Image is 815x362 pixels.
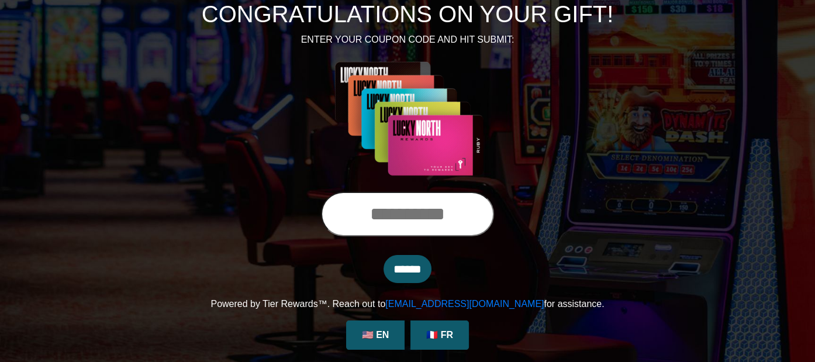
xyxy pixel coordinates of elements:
span: Powered by Tier Rewards™. Reach out to for assistance. [210,299,604,309]
img: Center Image [303,61,512,178]
a: 🇫🇷 FR [410,320,469,350]
a: 🇺🇸 EN [346,320,405,350]
a: [EMAIL_ADDRESS][DOMAIN_NAME] [385,299,544,309]
p: ENTER YOUR COUPON CODE AND HIT SUBMIT: [83,33,732,47]
div: Language Selection [343,320,472,350]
